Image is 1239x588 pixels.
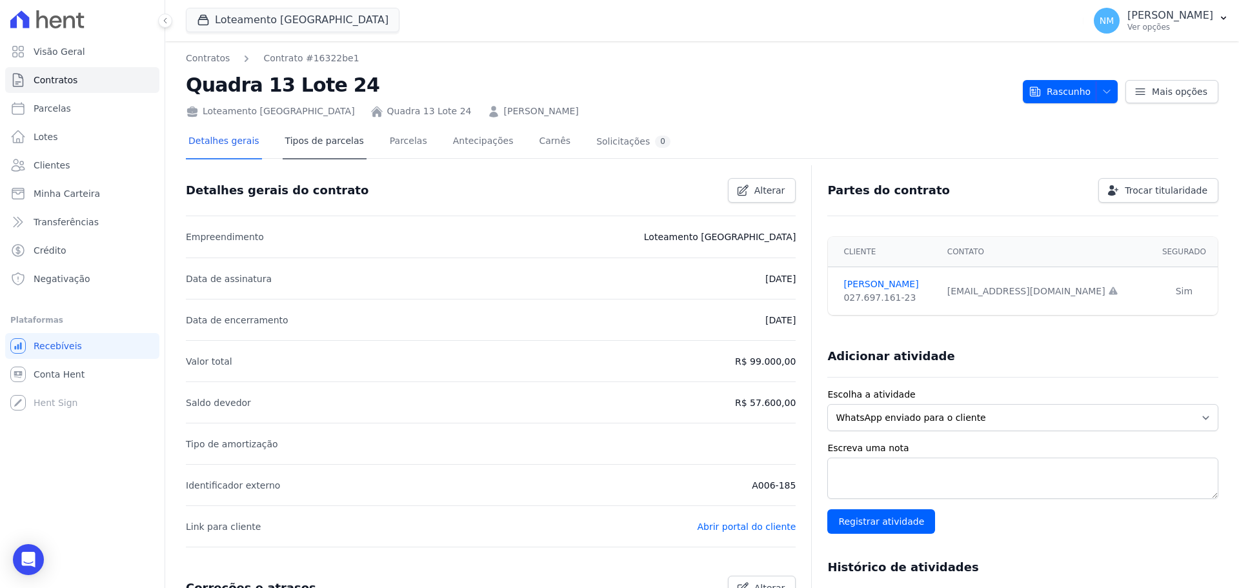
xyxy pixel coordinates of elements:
[1152,85,1207,98] span: Mais opções
[387,105,472,118] a: Quadra 13 Lote 24
[387,125,430,159] a: Parcelas
[735,354,796,369] p: R$ 99.000,00
[596,136,670,148] div: Solicitações
[1083,3,1239,39] button: NM [PERSON_NAME] Ver opções
[5,96,159,121] a: Parcelas
[1100,16,1114,25] span: NM
[5,152,159,178] a: Clientes
[34,340,82,352] span: Recebíveis
[5,266,159,292] a: Negativação
[765,271,796,287] p: [DATE]
[5,181,159,207] a: Minha Carteira
[728,178,796,203] a: Alterar
[34,187,100,200] span: Minha Carteira
[594,125,673,159] a: Solicitações0
[34,74,77,86] span: Contratos
[186,271,272,287] p: Data de assinatura
[504,105,579,118] a: [PERSON_NAME]
[5,238,159,263] a: Crédito
[186,52,1012,65] nav: Breadcrumb
[186,52,359,65] nav: Breadcrumb
[1127,9,1213,22] p: [PERSON_NAME]
[186,229,264,245] p: Empreendimento
[5,39,159,65] a: Visão Geral
[34,244,66,257] span: Crédito
[34,130,58,143] span: Lotes
[827,388,1218,401] label: Escolha a atividade
[5,361,159,387] a: Conta Hent
[1127,22,1213,32] p: Ver opções
[186,70,1012,99] h2: Quadra 13 Lote 24
[186,395,251,411] p: Saldo devedor
[1151,237,1218,267] th: Segurado
[450,125,516,159] a: Antecipações
[186,183,368,198] h3: Detalhes gerais do contrato
[1023,80,1118,103] button: Rascunho
[655,136,670,148] div: 0
[752,478,796,493] p: A006-185
[5,67,159,93] a: Contratos
[186,312,288,328] p: Data de encerramento
[940,237,1151,267] th: Contato
[10,312,154,328] div: Plataformas
[34,272,90,285] span: Negativação
[186,105,355,118] div: Loteamento [GEOGRAPHIC_DATA]
[263,52,359,65] a: Contrato #16322be1
[644,229,796,245] p: Loteamento [GEOGRAPHIC_DATA]
[765,312,796,328] p: [DATE]
[34,159,70,172] span: Clientes
[186,436,278,452] p: Tipo de amortização
[843,291,931,305] div: 027.697.161-23
[1125,80,1218,103] a: Mais opções
[186,125,262,159] a: Detalhes gerais
[5,333,159,359] a: Recebíveis
[34,368,85,381] span: Conta Hent
[186,52,230,65] a: Contratos
[827,349,954,364] h3: Adicionar atividade
[843,278,931,291] a: [PERSON_NAME]
[186,478,280,493] p: Identificador externo
[186,519,261,534] p: Link para cliente
[283,125,367,159] a: Tipos de parcelas
[697,522,796,532] a: Abrir portal do cliente
[5,209,159,235] a: Transferências
[34,45,85,58] span: Visão Geral
[1098,178,1218,203] a: Trocar titularidade
[827,560,978,575] h3: Histórico de atividades
[34,216,99,228] span: Transferências
[754,184,785,197] span: Alterar
[186,8,399,32] button: Loteamento [GEOGRAPHIC_DATA]
[1125,184,1207,197] span: Trocar titularidade
[13,544,44,575] div: Open Intercom Messenger
[827,183,950,198] h3: Partes do contrato
[828,237,939,267] th: Cliente
[34,102,71,115] span: Parcelas
[827,441,1218,455] label: Escreva uma nota
[1151,267,1218,316] td: Sim
[536,125,573,159] a: Carnês
[735,395,796,411] p: R$ 57.600,00
[827,509,935,534] input: Registrar atividade
[947,285,1143,298] div: [EMAIL_ADDRESS][DOMAIN_NAME]
[5,124,159,150] a: Lotes
[186,354,232,369] p: Valor total
[1029,80,1091,103] span: Rascunho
